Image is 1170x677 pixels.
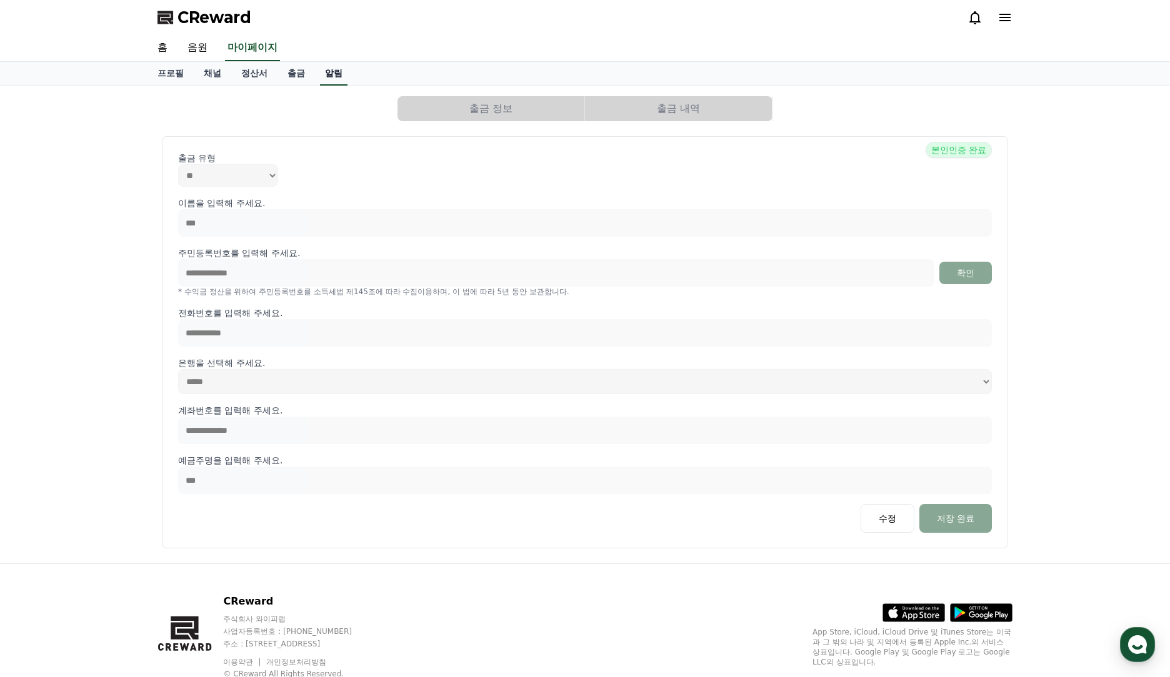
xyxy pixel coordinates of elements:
[320,62,347,86] a: 알림
[178,404,992,417] p: 계좌번호를 입력해 주세요.
[178,197,992,209] p: 이름을 입력해 주세요.
[194,62,231,86] a: 채널
[178,247,300,259] p: 주민등록번호를 입력해 주세요.
[223,658,262,666] a: 이용약관
[585,96,772,121] button: 출금 내역
[147,35,177,61] a: 홈
[147,62,194,86] a: 프로필
[223,614,376,624] p: 주식회사 와이피랩
[177,7,251,27] span: CReward
[926,142,992,158] span: 본인인증 완료
[225,35,280,61] a: 마이페이지
[812,627,1012,667] p: App Store, iCloud, iCloud Drive 및 iTunes Store는 미국과 그 밖의 나라 및 지역에서 등록된 Apple Inc.의 서비스 상표입니다. Goo...
[223,639,376,649] p: 주소 : [STREET_ADDRESS]
[193,415,208,425] span: 설정
[277,62,315,86] a: 출금
[397,96,585,121] a: 출금 정보
[397,96,584,121] button: 출금 정보
[266,658,326,666] a: 개인정보처리방침
[178,307,992,319] p: 전화번호를 입력해 주세요.
[178,152,992,164] p: 출금 유형
[4,396,82,427] a: 홈
[178,287,992,297] p: * 수익금 정산을 위하여 주민등록번호를 소득세법 제145조에 따라 수집이용하며, 이 법에 따라 5년 동안 보관합니다.
[177,35,217,61] a: 음원
[223,626,376,636] p: 사업자등록번호 : [PHONE_NUMBER]
[231,62,277,86] a: 정산서
[82,396,161,427] a: 대화
[178,357,992,369] p: 은행을 선택해 주세요.
[223,594,376,609] p: CReward
[157,7,251,27] a: CReward
[161,396,240,427] a: 설정
[114,415,129,425] span: 대화
[39,415,47,425] span: 홈
[178,454,992,467] p: 예금주명을 입력해 주세요.
[939,262,992,284] button: 확인
[861,504,914,533] button: 수정
[919,504,992,533] button: 저장 완료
